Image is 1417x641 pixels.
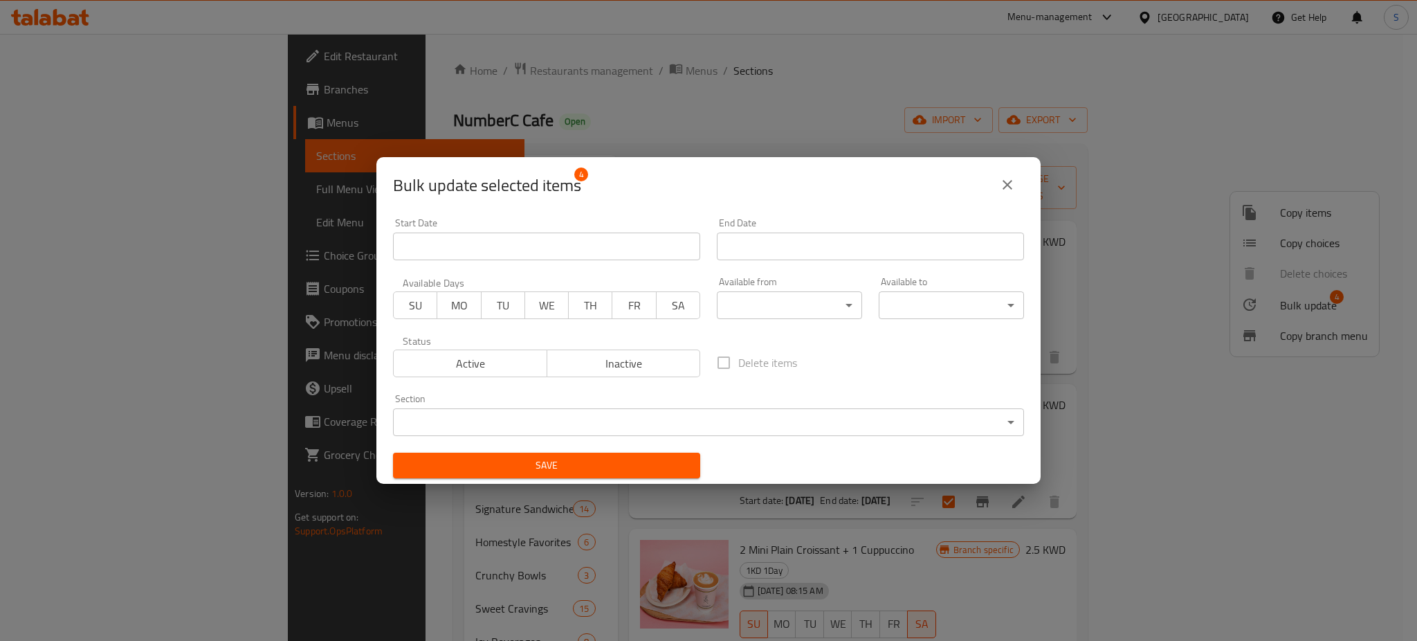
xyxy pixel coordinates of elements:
button: TU [481,291,525,319]
span: Delete items [738,354,797,371]
span: WE [531,296,563,316]
span: Save [404,457,689,474]
button: SU [393,291,437,319]
span: SU [399,296,432,316]
button: Active [393,350,547,377]
button: SA [656,291,700,319]
div: ​ [717,291,862,319]
span: 4 [574,168,588,181]
button: WE [524,291,569,319]
button: FR [612,291,656,319]
span: Inactive [553,354,695,374]
span: TH [574,296,607,316]
button: TH [568,291,612,319]
span: TU [487,296,520,316]
span: FR [618,296,650,316]
span: SA [662,296,695,316]
button: Save [393,453,700,478]
span: Selected items count [393,174,581,197]
div: ​ [879,291,1024,319]
button: MO [437,291,481,319]
span: MO [443,296,475,316]
button: close [991,168,1024,201]
div: ​ [393,408,1024,436]
button: Inactive [547,350,701,377]
span: Active [399,354,542,374]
